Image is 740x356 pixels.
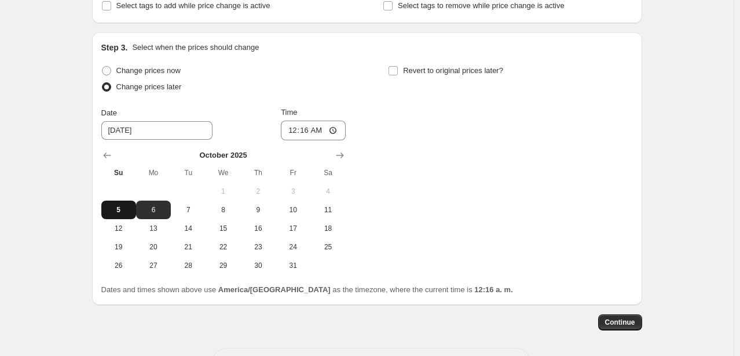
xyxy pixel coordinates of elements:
button: Sunday October 26 2025 [101,256,136,275]
button: Saturday October 11 2025 [310,201,345,219]
span: 2 [246,187,271,196]
span: 20 [141,242,166,252]
span: Change prices now [116,66,181,75]
b: 12:16 a. m. [474,285,513,294]
span: Fr [280,168,306,177]
button: Thursday October 16 2025 [241,219,276,238]
span: Revert to original prices later? [403,66,503,75]
span: 17 [280,224,306,233]
span: 25 [315,242,340,252]
span: Select tags to remove while price change is active [398,1,565,10]
button: Saturday October 4 2025 [310,182,345,201]
input: 10/5/2025 [101,121,213,140]
button: Tuesday October 14 2025 [171,219,206,238]
span: Sa [315,168,340,177]
h2: Step 3. [101,42,128,53]
button: Wednesday October 1 2025 [206,182,240,201]
button: Monday October 20 2025 [136,238,171,256]
span: 29 [210,261,236,270]
th: Saturday [310,164,345,182]
span: 31 [280,261,306,270]
span: Th [246,168,271,177]
th: Friday [276,164,310,182]
span: Change prices later [116,82,182,91]
button: Monday October 27 2025 [136,256,171,275]
span: 7 [175,205,201,215]
button: Friday October 24 2025 [276,238,310,256]
span: Su [106,168,131,177]
span: Date [101,108,117,117]
th: Thursday [241,164,276,182]
span: 14 [175,224,201,233]
span: Continue [605,318,635,327]
span: 3 [280,187,306,196]
span: 4 [315,187,340,196]
button: Wednesday October 29 2025 [206,256,240,275]
button: Friday October 31 2025 [276,256,310,275]
th: Monday [136,164,171,182]
button: Wednesday October 22 2025 [206,238,240,256]
span: 9 [246,205,271,215]
span: 12 [106,224,131,233]
span: 5 [106,205,131,215]
button: Saturday October 18 2025 [310,219,345,238]
button: Friday October 3 2025 [276,182,310,201]
span: 27 [141,261,166,270]
span: 21 [175,242,201,252]
span: 19 [106,242,131,252]
span: 13 [141,224,166,233]
button: Wednesday October 15 2025 [206,219,240,238]
button: Friday October 17 2025 [276,219,310,238]
button: Monday October 6 2025 [136,201,171,219]
button: Sunday October 12 2025 [101,219,136,238]
span: 18 [315,224,340,233]
b: America/[GEOGRAPHIC_DATA] [218,285,331,294]
span: 16 [246,224,271,233]
span: Select tags to add while price change is active [116,1,270,10]
th: Tuesday [171,164,206,182]
span: 30 [246,261,271,270]
span: 11 [315,205,340,215]
button: Show next month, November 2025 [332,147,348,164]
span: Time [281,108,297,117]
span: 22 [210,242,236,252]
button: Thursday October 9 2025 [241,201,276,219]
span: 10 [280,205,306,215]
button: Tuesday October 21 2025 [171,238,206,256]
span: Mo [141,168,166,177]
button: Wednesday October 8 2025 [206,201,240,219]
span: 26 [106,261,131,270]
span: 8 [210,205,236,215]
button: Today Sunday October 5 2025 [101,201,136,219]
button: Saturday October 25 2025 [310,238,345,256]
button: Thursday October 2 2025 [241,182,276,201]
th: Wednesday [206,164,240,182]
button: Monday October 13 2025 [136,219,171,238]
button: Thursday October 30 2025 [241,256,276,275]
span: Tu [175,168,201,177]
span: 1 [210,187,236,196]
span: We [210,168,236,177]
p: Select when the prices should change [132,42,259,53]
button: Friday October 10 2025 [276,201,310,219]
input: 12:00 [281,121,346,140]
span: 24 [280,242,306,252]
button: Continue [598,314,642,330]
button: Thursday October 23 2025 [241,238,276,256]
button: Tuesday October 28 2025 [171,256,206,275]
span: 15 [210,224,236,233]
th: Sunday [101,164,136,182]
span: 6 [141,205,166,215]
span: Dates and times shown above use as the timezone, where the current time is [101,285,513,294]
span: 23 [246,242,271,252]
span: 28 [175,261,201,270]
button: Sunday October 19 2025 [101,238,136,256]
button: Show previous month, September 2025 [99,147,115,164]
button: Tuesday October 7 2025 [171,201,206,219]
